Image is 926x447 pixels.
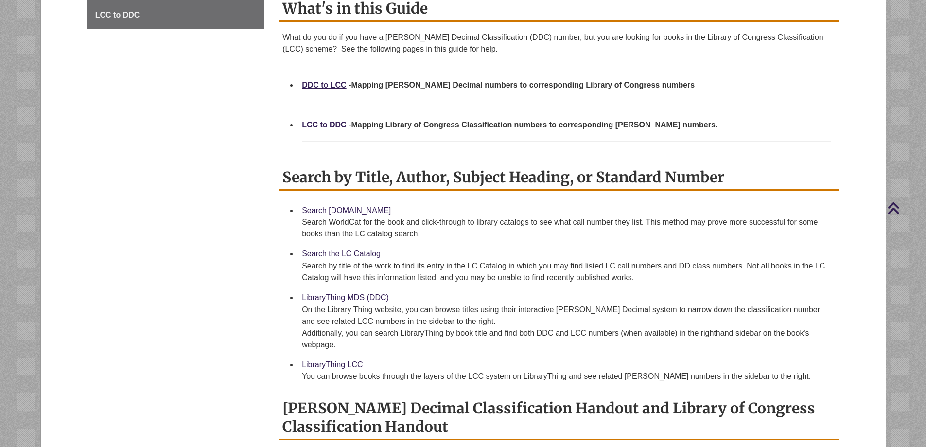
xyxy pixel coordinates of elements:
[887,201,924,215] a: Back to Top
[282,32,835,55] p: What do you do if you have a [PERSON_NAME] Decimal Classification (DDC) number, but you are looki...
[351,121,717,129] strong: Mapping Library of Congress Classification numbers to corresponding [PERSON_NAME] numbers.
[302,304,831,351] div: On the Library Thing website, you can browse titles using their interactive [PERSON_NAME] Decimal...
[95,11,140,19] span: LCC to DDC
[279,396,839,440] h2: [PERSON_NAME] Decimal Classification Handout and Library of Congress Classification Handout
[302,216,831,240] div: Search WorldCat for the book and click-through to library catalogs to see what call number they l...
[302,293,389,302] a: LibraryThing MDS (DDC)
[302,121,347,129] a: LCC to DDC
[302,206,391,215] a: Search [DOMAIN_NAME]
[302,371,831,382] div: You can browse books through the layers of the LCC system on LibraryThing and see related [PERSON...
[298,75,835,115] li: -
[302,81,347,89] a: DDC to LCC
[298,115,835,155] li: -
[302,260,831,284] div: Search by title of the work to find its entry in the LC Catalog in which you may find listed LC c...
[302,250,381,258] a: Search the LC Catalog
[87,0,264,30] a: LCC to DDC
[279,165,839,191] h2: Search by Title, Author, Subject Heading, or Standard Number
[302,360,363,369] a: LibraryThing LCC
[351,81,695,89] strong: Mapping [PERSON_NAME] Decimal numbers to corresponding Library of Congress numbers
